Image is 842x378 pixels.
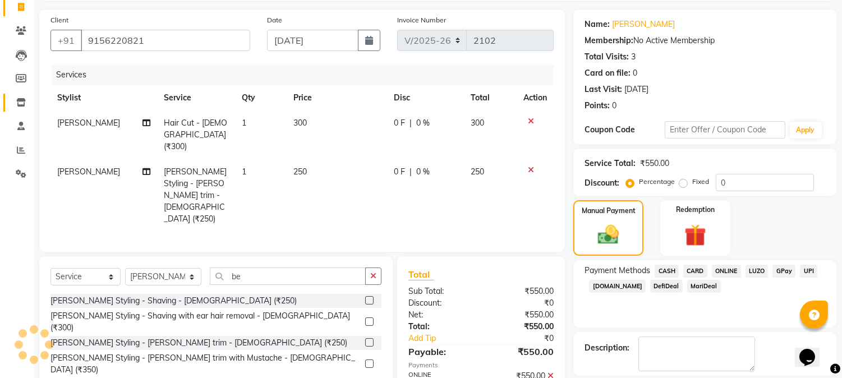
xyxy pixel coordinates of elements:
div: 0 [633,67,637,79]
img: _cash.svg [591,223,625,247]
div: [DATE] [624,84,648,95]
div: [PERSON_NAME] Styling - [PERSON_NAME] trim - [DEMOGRAPHIC_DATA] (₹250) [50,337,347,349]
div: ₹550.00 [481,309,563,321]
div: ₹550.00 [640,158,669,169]
th: Total [464,85,517,110]
th: Disc [387,85,464,110]
div: ₹0 [481,297,563,309]
input: Enter Offer / Coupon Code [665,121,785,139]
span: UPI [800,265,817,278]
button: +91 [50,30,82,51]
span: CARD [683,265,707,278]
iframe: chat widget [795,333,831,367]
div: Discount: [585,177,619,189]
span: 300 [293,118,307,128]
div: [PERSON_NAME] Styling - Shaving - [DEMOGRAPHIC_DATA] (₹250) [50,295,297,307]
label: Fixed [692,177,709,187]
span: 1 [242,118,246,128]
span: Hair Cut - [DEMOGRAPHIC_DATA] (₹300) [164,118,228,151]
span: | [410,117,412,129]
span: [DOMAIN_NAME] [589,280,646,293]
div: Total Visits: [585,51,629,63]
th: Action [517,85,554,110]
span: 250 [471,167,485,177]
span: 0 F [394,117,405,129]
div: ₹0 [495,333,563,344]
div: No Active Membership [585,35,825,47]
label: Percentage [639,177,675,187]
div: Discount: [400,297,481,309]
img: _gift.svg [678,222,713,249]
label: Date [267,15,282,25]
span: MariDeal [687,280,721,293]
button: Apply [790,122,822,139]
a: Add Tip [400,333,495,344]
div: Name: [585,19,610,30]
div: Services [52,64,562,85]
div: [PERSON_NAME] Styling - [PERSON_NAME] trim with Mustache - [DEMOGRAPHIC_DATA] (₹350) [50,352,361,376]
div: ₹550.00 [481,321,563,333]
div: Total: [400,321,481,333]
div: Description: [585,342,629,354]
span: 0 F [394,166,405,178]
span: 0 % [416,117,430,129]
label: Redemption [676,205,715,215]
span: 250 [293,167,307,177]
label: Invoice Number [397,15,446,25]
span: Total [408,269,434,280]
div: Net: [400,309,481,321]
span: [PERSON_NAME] [57,167,120,177]
input: Search or Scan [210,268,366,285]
span: LUZO [746,265,769,278]
span: | [410,166,412,178]
span: 1 [242,167,246,177]
div: Sub Total: [400,285,481,297]
span: 300 [471,118,485,128]
th: Service [158,85,236,110]
span: GPay [772,265,795,278]
div: 3 [631,51,636,63]
th: Qty [235,85,287,110]
div: Coupon Code [585,124,665,136]
div: Membership: [585,35,633,47]
div: ₹550.00 [481,285,563,297]
div: Card on file: [585,67,631,79]
span: ONLINE [712,265,741,278]
th: Price [287,85,387,110]
span: DefiDeal [650,280,683,293]
div: Payments [408,361,554,370]
label: Client [50,15,68,25]
div: Payable: [400,345,481,358]
a: [PERSON_NAME] [612,19,675,30]
span: [PERSON_NAME] Styling - [PERSON_NAME] trim - [DEMOGRAPHIC_DATA] (₹250) [164,167,227,224]
div: [PERSON_NAME] Styling - Shaving with ear hair removal - [DEMOGRAPHIC_DATA] (₹300) [50,310,361,334]
label: Manual Payment [582,206,636,216]
div: ₹550.00 [481,345,563,358]
span: [PERSON_NAME] [57,118,120,128]
input: Search by Name/Mobile/Email/Code [81,30,250,51]
span: Payment Methods [585,265,650,276]
div: Service Total: [585,158,636,169]
div: 0 [612,100,616,112]
div: Last Visit: [585,84,622,95]
span: 0 % [416,166,430,178]
th: Stylist [50,85,158,110]
span: CASH [655,265,679,278]
div: Points: [585,100,610,112]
